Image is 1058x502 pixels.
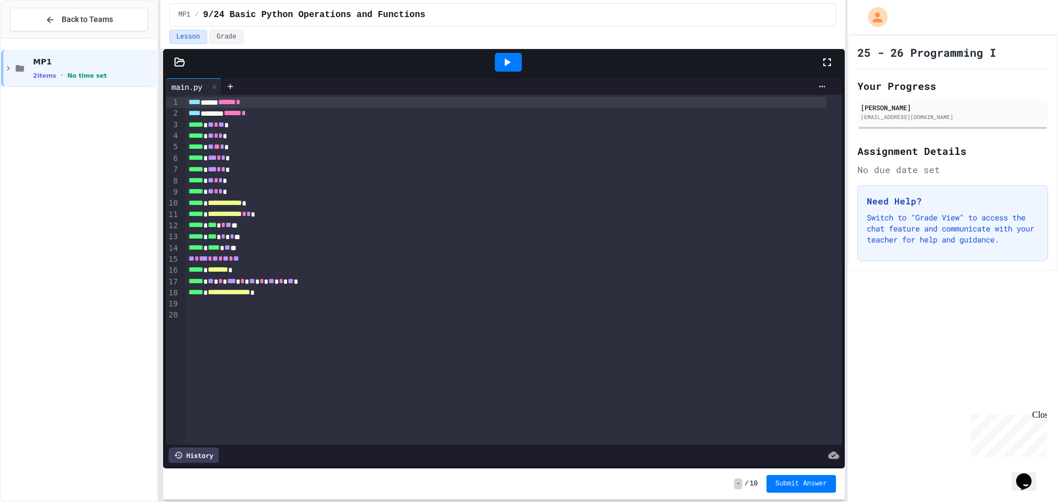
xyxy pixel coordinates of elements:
div: main.py [166,81,208,93]
h3: Need Help? [867,195,1039,208]
div: 19 [166,299,180,310]
iframe: chat widget [967,410,1047,457]
div: 15 [166,254,180,265]
div: 3 [166,120,180,131]
span: / [744,479,748,488]
div: History [169,447,219,463]
span: MP1 [179,10,191,19]
span: - [734,478,742,489]
span: • [61,71,63,80]
span: Back to Teams [62,14,113,25]
div: 1 [166,97,180,108]
div: 4 [166,131,180,142]
div: My Account [856,4,890,30]
div: 18 [166,288,180,299]
div: 14 [166,243,180,254]
h1: 25 - 26 Programming I [857,45,996,60]
button: Lesson [169,30,207,44]
span: 9/24 Basic Python Operations and Functions [203,8,425,21]
p: Switch to "Grade View" to access the chat feature and communicate with your teacher for help and ... [867,212,1039,245]
h2: Assignment Details [857,143,1048,159]
div: 9 [166,187,180,198]
div: 10 [166,198,180,209]
div: 2 [166,108,180,119]
span: / [195,10,198,19]
div: 5 [166,142,180,153]
div: 20 [166,310,180,321]
div: [PERSON_NAME] [861,102,1045,112]
div: 6 [166,153,180,164]
span: MP1 [33,57,155,67]
span: No time set [67,72,107,79]
button: Submit Answer [766,475,836,493]
div: 12 [166,220,180,231]
button: Grade [209,30,244,44]
span: Submit Answer [775,479,827,488]
div: Chat with us now!Close [4,4,76,70]
span: 10 [750,479,758,488]
h2: Your Progress [857,78,1048,94]
div: main.py [166,78,222,95]
div: 17 [166,277,180,288]
button: Back to Teams [10,8,148,31]
div: 8 [166,176,180,187]
div: 13 [166,231,180,242]
iframe: chat widget [1012,458,1047,491]
span: 2 items [33,72,56,79]
div: 7 [166,164,180,175]
div: 16 [166,265,180,276]
div: [EMAIL_ADDRESS][DOMAIN_NAME] [861,113,1045,121]
div: 11 [166,209,180,220]
div: No due date set [857,163,1048,176]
